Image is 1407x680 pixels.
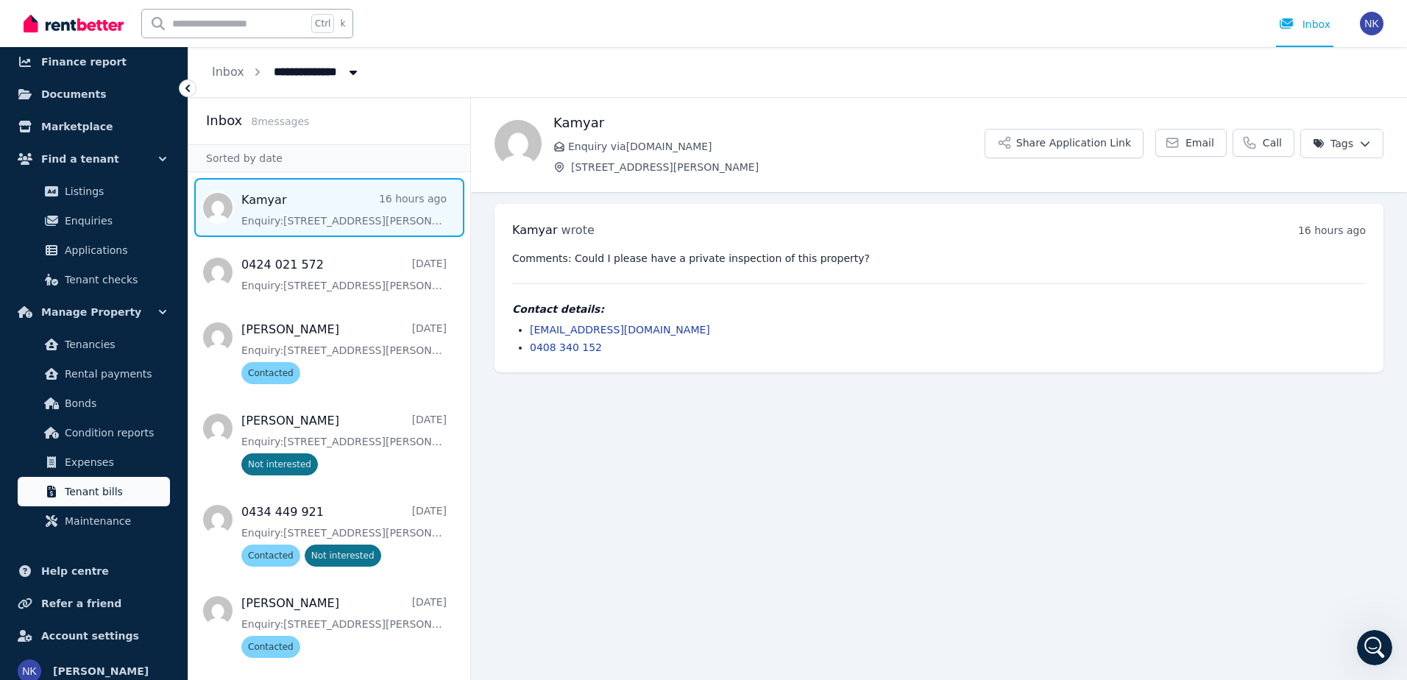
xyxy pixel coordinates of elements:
[65,512,164,530] span: Maintenance
[65,365,164,383] span: Rental payments
[206,110,242,131] h2: Inbox
[553,113,985,133] h1: Kamyar
[1233,129,1294,157] a: Call
[1263,135,1282,150] span: Call
[18,506,170,536] a: Maintenance
[24,80,230,369] div: When your tenants set up on the platform, they can choose to pay using either their bank account ...
[241,321,447,384] a: [PERSON_NAME][DATE]Enquiry:[STREET_ADDRESS][PERSON_NAME].Contacted
[70,482,82,494] button: Upload attachment
[42,8,65,32] img: Profile image for Earl
[12,79,176,109] a: Documents
[1279,17,1330,32] div: Inbox
[18,359,170,389] a: Rental payments
[53,662,149,680] span: [PERSON_NAME]
[1357,630,1392,665] iframe: Intercom live chat
[13,451,282,476] textarea: Message…
[46,482,58,494] button: Gif picker
[18,477,170,506] a: Tenant bills
[65,453,164,471] span: Expenses
[251,116,309,127] span: 8 message s
[985,129,1144,158] button: Share Application Link
[24,13,124,35] img: RentBetter
[512,302,1366,316] h4: Contact details:
[18,265,170,294] a: Tenant checks
[1360,12,1383,35] img: Nusret Kose
[12,297,176,327] button: Manage Property
[252,476,276,500] button: Send a message…
[12,112,176,141] a: Marketplace
[311,14,334,33] span: Ctrl
[41,562,109,580] span: Help centre
[12,556,176,586] a: Help centre
[65,483,164,500] span: Tenant bills
[12,71,241,500] div: When your tenants set up on the platform, they can choose to pay using either their bank account ...
[571,160,985,174] span: [STREET_ADDRESS][PERSON_NAME]
[65,212,164,230] span: Enquiries
[12,144,176,174] button: Find a tenant
[65,336,164,353] span: Tenancies
[530,341,602,353] a: 0408 340 152
[512,251,1366,266] pre: Comments: Could I please have a private inspection of this property?
[1300,129,1383,158] button: Tags
[18,418,170,447] a: Condition reports
[18,389,170,418] a: Bonds
[1298,224,1366,236] time: 16 hours ago
[71,18,101,33] p: Active
[41,150,119,168] span: Find a tenant
[18,206,170,235] a: Enquiries
[1155,129,1227,157] a: Email
[65,394,164,412] span: Bonds
[241,503,447,567] a: 0434 449 921[DATE]Enquiry:[STREET_ADDRESS][PERSON_NAME].ContactedNot interested
[530,324,710,336] a: [EMAIL_ADDRESS][DOMAIN_NAME]
[65,241,164,259] span: Applications
[12,621,176,651] a: Account settings
[65,183,164,200] span: Listings
[93,482,105,494] button: Start recording
[188,144,470,172] div: Sorted by date
[18,447,170,477] a: Expenses
[41,595,121,612] span: Refer a friend
[18,330,170,359] a: Tenancies
[71,7,167,18] h1: [PERSON_NAME]
[18,235,170,265] a: Applications
[568,139,985,154] span: Enquiry via [DOMAIN_NAME]
[23,482,35,494] button: Emoji picker
[24,376,230,492] div: This process is repeated and if the payment continues to fail the messages escalate to notify the...
[512,223,557,237] span: Kamyar
[241,256,447,293] a: 0424 021 572[DATE]Enquiry:[STREET_ADDRESS][PERSON_NAME].
[340,18,345,29] span: k
[65,424,164,442] span: Condition reports
[495,120,542,167] img: Kamyar
[41,85,107,103] span: Documents
[12,47,176,77] a: Finance report
[561,223,595,237] span: wrote
[41,53,127,71] span: Finance report
[41,627,139,645] span: Account settings
[1186,135,1214,150] span: Email
[12,71,283,527] div: Earl says…
[12,589,176,618] a: Refer a friend
[41,118,113,135] span: Marketplace
[212,65,244,79] a: Inbox
[258,6,285,32] div: Close
[241,191,447,228] a: Kamyar16 hours agoEnquiry:[STREET_ADDRESS][PERSON_NAME].
[10,6,38,34] button: go back
[18,177,170,206] a: Listings
[241,412,447,475] a: [PERSON_NAME][DATE]Enquiry:[STREET_ADDRESS][PERSON_NAME].Not interested
[1313,136,1353,151] span: Tags
[65,271,164,288] span: Tenant checks
[188,47,384,97] nav: Breadcrumb
[41,303,141,321] span: Manage Property
[230,6,258,34] button: Home
[241,595,447,658] a: [PERSON_NAME][DATE]Enquiry:[STREET_ADDRESS][PERSON_NAME].Contacted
